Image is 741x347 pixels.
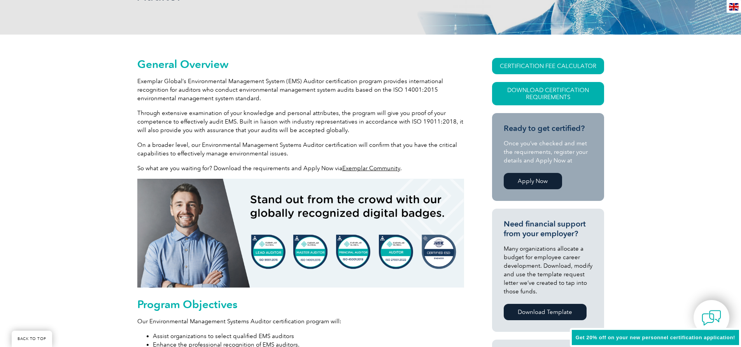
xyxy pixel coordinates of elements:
p: Through extensive examination of your knowledge and personal attributes, the program will give yo... [137,109,464,134]
p: Our Environmental Management Systems Auditor certification program will: [137,317,464,326]
li: Assist organizations to select qualified EMS auditors [153,332,464,340]
img: badges [137,179,464,288]
span: Get 20% off on your new personnel certification application! [576,335,735,340]
h3: Need financial support from your employer? [504,219,592,239]
p: Many organizations allocate a budget for employee career development. Download, modify and use th... [504,244,592,296]
p: So what are you waiting for? Download the requirements and Apply Now via . [137,164,464,173]
a: Download Template [504,304,587,320]
img: en [729,3,739,10]
img: contact-chat.png [702,308,721,328]
p: Once you’ve checked and met the requirements, register your details and Apply Now at [504,139,592,165]
a: Download Certification Requirements [492,82,604,105]
p: On a broader level, our Environmental Management Systems Auditor certification will confirm that ... [137,141,464,158]
a: CERTIFICATION FEE CALCULATOR [492,58,604,74]
a: BACK TO TOP [12,331,52,347]
p: Exemplar Global’s Environmental Management System (EMS) Auditor certification program provides in... [137,77,464,103]
h2: General Overview [137,58,464,70]
a: Exemplar Community [342,165,400,172]
h3: Ready to get certified? [504,124,592,133]
a: Apply Now [504,173,562,189]
h2: Program Objectives [137,298,464,310]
